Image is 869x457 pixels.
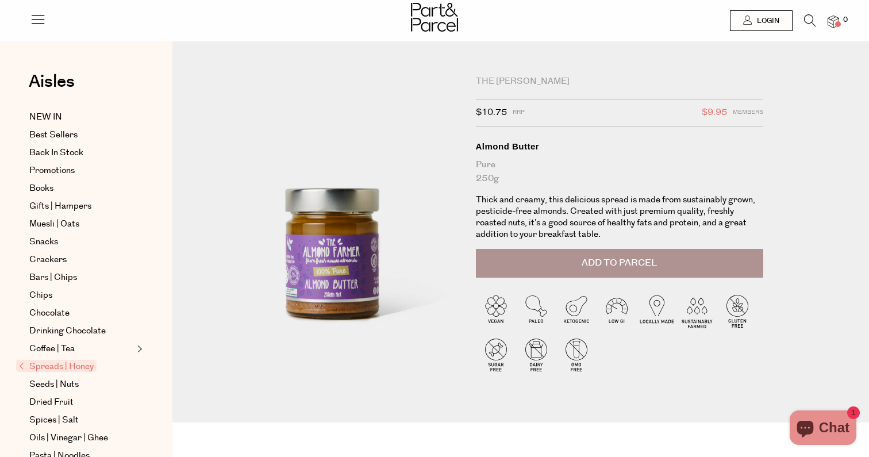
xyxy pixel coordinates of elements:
[29,110,62,124] span: NEW IN
[733,105,763,120] span: Members
[29,253,67,267] span: Crackers
[476,158,763,186] div: Pure 250g
[730,10,793,31] a: Login
[29,342,134,356] a: Coffee | Tea
[29,235,134,249] a: Snacks
[29,182,134,195] a: Books
[29,413,79,427] span: Spices | Salt
[840,15,851,25] span: 0
[16,360,97,372] span: Spreads | Honey
[476,76,763,87] div: The [PERSON_NAME]
[29,378,134,391] a: Seeds | Nuts
[19,360,134,374] a: Spreads | Honey
[476,335,516,375] img: P_P-ICONS-Live_Bec_V11_Sugar_Free.svg
[677,291,717,331] img: P_P-ICONS-Live_Bec_V11_Sustainable_Farmed.svg
[29,164,134,178] a: Promotions
[828,16,839,28] a: 0
[29,306,70,320] span: Chocolate
[786,410,860,448] inbox-online-store-chat: Shopify online store chat
[29,110,134,124] a: NEW IN
[29,289,52,302] span: Chips
[207,76,459,373] img: Almond Butter
[637,291,677,331] img: P_P-ICONS-Live_Bec_V11_Locally_Made_2.svg
[29,413,134,427] a: Spices | Salt
[29,235,58,249] span: Snacks
[29,378,79,391] span: Seeds | Nuts
[516,335,556,375] img: P_P-ICONS-Live_Bec_V11_Dairy_Free.svg
[29,146,83,160] span: Back In Stock
[29,271,77,285] span: Bars | Chips
[476,249,763,278] button: Add to Parcel
[29,73,75,102] a: Aisles
[29,182,53,195] span: Books
[29,324,106,338] span: Drinking Chocolate
[29,199,91,213] span: Gifts | Hampers
[29,128,134,142] a: Best Sellers
[29,271,134,285] a: Bars | Chips
[29,342,75,356] span: Coffee | Tea
[29,128,78,142] span: Best Sellers
[476,105,507,120] span: $10.75
[702,105,727,120] span: $9.95
[29,164,75,178] span: Promotions
[29,395,134,409] a: Dried Fruit
[476,141,763,152] div: Almond Butter
[754,16,779,26] span: Login
[411,3,458,32] img: Part&Parcel
[29,69,75,94] span: Aisles
[476,291,516,331] img: P_P-ICONS-Live_Bec_V11_Vegan.svg
[29,199,134,213] a: Gifts | Hampers
[29,217,134,231] a: Muesli | Oats
[29,395,74,409] span: Dried Fruit
[29,431,134,445] a: Oils | Vinegar | Ghee
[516,291,556,331] img: P_P-ICONS-Live_Bec_V11_Paleo.svg
[29,431,108,445] span: Oils | Vinegar | Ghee
[29,324,134,338] a: Drinking Chocolate
[29,306,134,320] a: Chocolate
[556,291,597,331] img: P_P-ICONS-Live_Bec_V11_Ketogenic.svg
[513,105,525,120] span: RRP
[29,253,134,267] a: Crackers
[29,289,134,302] a: Chips
[29,146,134,160] a: Back In Stock
[717,291,758,331] img: P_P-ICONS-Live_Bec_V11_Gluten_Free.svg
[582,256,657,270] span: Add to Parcel
[476,194,763,240] p: Thick and creamy, this delicious spread is made from sustainably grown, pesticide-free almonds. C...
[29,217,79,231] span: Muesli | Oats
[556,335,597,375] img: P_P-ICONS-Live_Bec_V11_GMO_Free.svg
[134,342,143,356] button: Expand/Collapse Coffee | Tea
[597,291,637,331] img: P_P-ICONS-Live_Bec_V11_Low_Gi.svg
